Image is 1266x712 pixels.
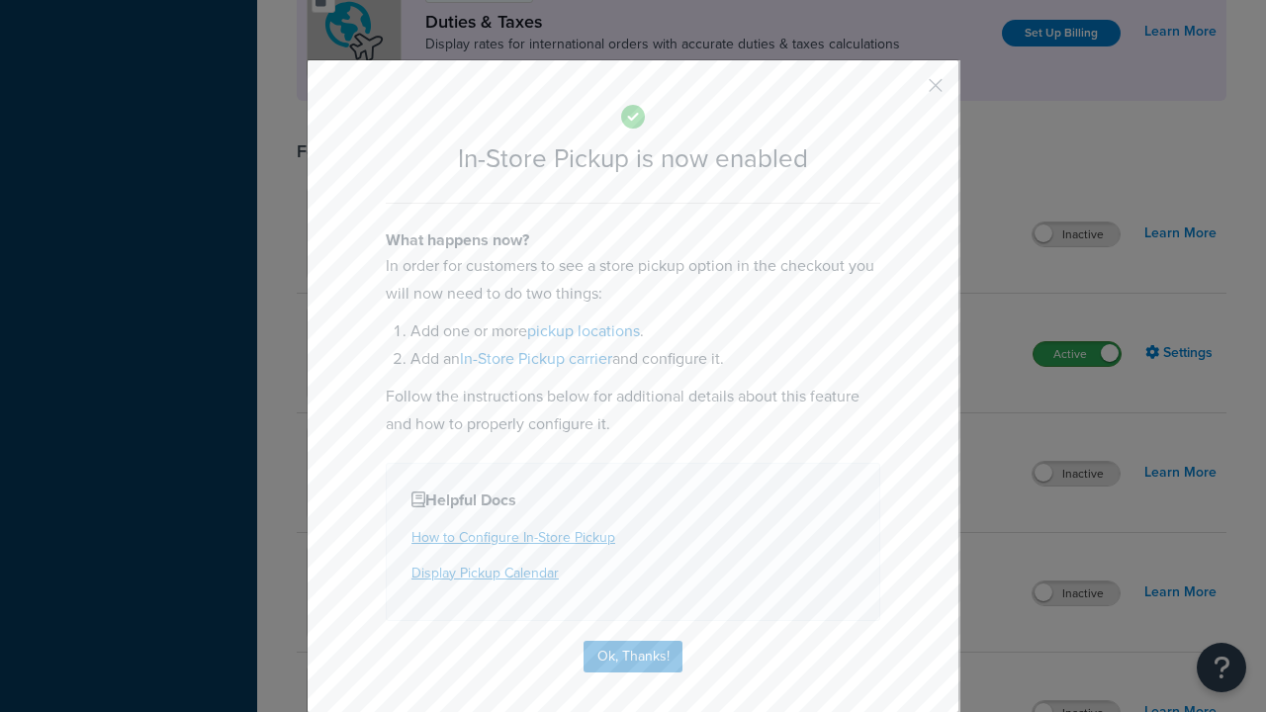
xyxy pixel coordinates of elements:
[386,228,880,252] h4: What happens now?
[411,563,559,583] a: Display Pickup Calendar
[584,641,682,672] button: Ok, Thanks!
[527,319,640,342] a: pickup locations
[410,345,880,373] li: Add an and configure it.
[411,527,615,548] a: How to Configure In-Store Pickup
[411,489,855,512] h4: Helpful Docs
[410,317,880,345] li: Add one or more .
[460,347,612,370] a: In-Store Pickup carrier
[386,383,880,438] p: Follow the instructions below for additional details about this feature and how to properly confi...
[386,144,880,173] h2: In-Store Pickup is now enabled
[386,252,880,308] p: In order for customers to see a store pickup option in the checkout you will now need to do two t...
